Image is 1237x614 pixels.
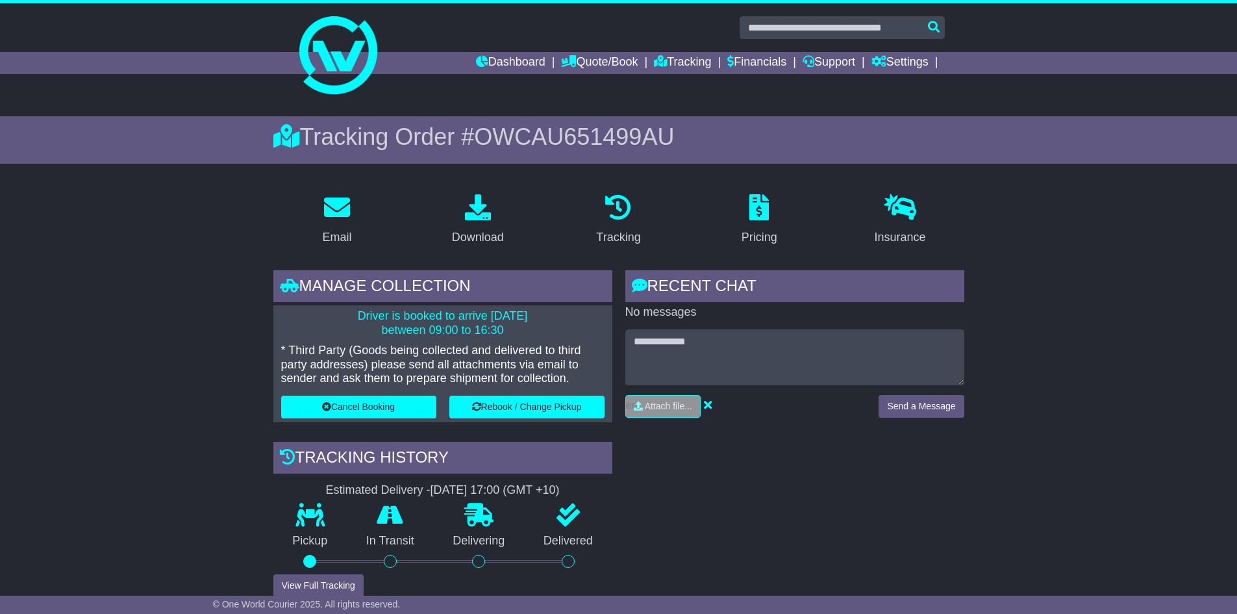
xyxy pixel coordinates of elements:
div: Tracking [596,229,640,246]
div: Email [322,229,351,246]
div: Manage collection [273,270,612,305]
a: Tracking [588,190,649,251]
div: RECENT CHAT [625,270,964,305]
a: Email [314,190,360,251]
p: Delivered [524,534,612,548]
div: Tracking Order # [273,123,964,151]
span: OWCAU651499AU [474,123,674,150]
button: Cancel Booking [281,396,436,418]
span: © One World Courier 2025. All rights reserved. [213,599,401,609]
div: Tracking history [273,442,612,477]
a: Tracking [654,52,711,74]
div: [DATE] 17:00 (GMT +10) [431,483,560,498]
p: No messages [625,305,964,320]
button: Send a Message [879,395,964,418]
p: Pickup [273,534,347,548]
a: Download [444,190,512,251]
p: Driver is booked to arrive [DATE] between 09:00 to 16:30 [281,309,605,337]
div: Pricing [742,229,777,246]
p: * Third Party (Goods being collected and delivered to third party addresses) please send all atta... [281,344,605,386]
a: Financials [727,52,786,74]
a: Quote/Book [561,52,638,74]
div: Insurance [875,229,926,246]
a: Support [803,52,855,74]
a: Pricing [733,190,786,251]
p: Delivering [434,534,525,548]
button: Rebook / Change Pickup [449,396,605,418]
div: Estimated Delivery - [273,483,612,498]
p: In Transit [347,534,434,548]
a: Dashboard [476,52,545,74]
a: Settings [871,52,929,74]
button: View Full Tracking [273,574,364,597]
div: Download [452,229,504,246]
a: Insurance [866,190,934,251]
